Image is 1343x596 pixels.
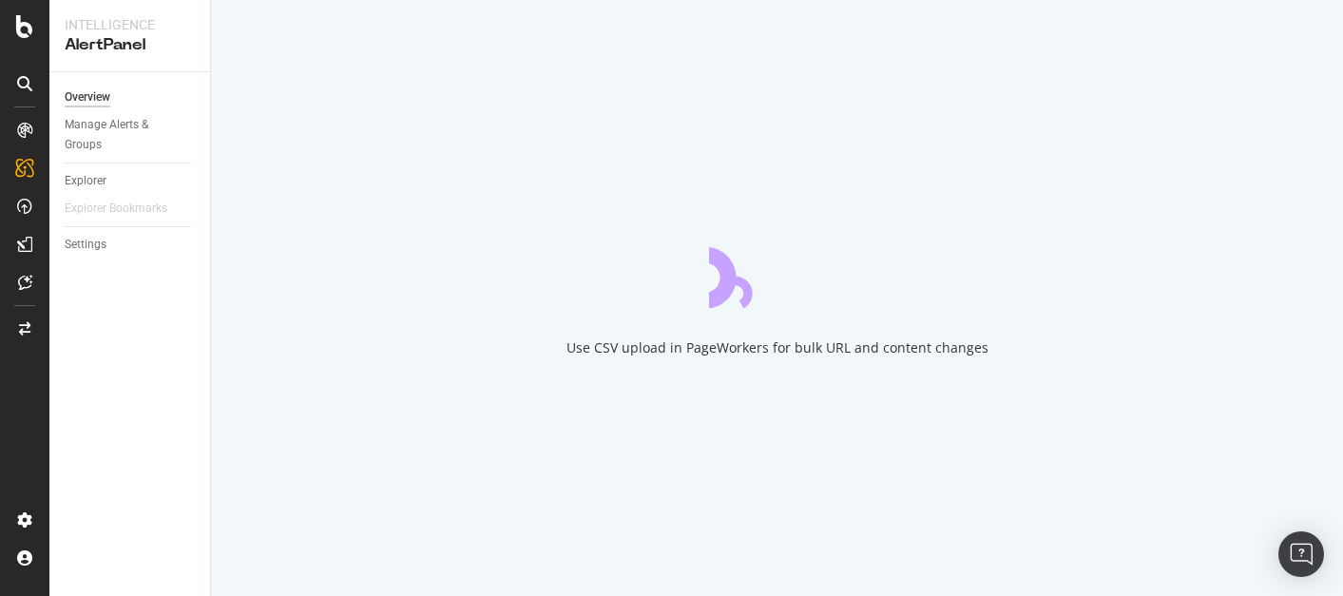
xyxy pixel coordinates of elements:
div: Explorer Bookmarks [65,199,167,219]
div: Settings [65,235,106,255]
div: Manage Alerts & Groups [65,115,179,155]
a: Explorer Bookmarks [65,199,186,219]
div: Overview [65,87,110,107]
a: Manage Alerts & Groups [65,115,197,155]
a: Explorer [65,171,197,191]
a: Overview [65,87,197,107]
div: animation [709,240,846,308]
div: Intelligence [65,15,195,34]
div: Open Intercom Messenger [1278,531,1324,577]
a: Settings [65,235,197,255]
div: AlertPanel [65,34,195,56]
div: Explorer [65,171,106,191]
div: Use CSV upload in PageWorkers for bulk URL and content changes [566,338,988,357]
